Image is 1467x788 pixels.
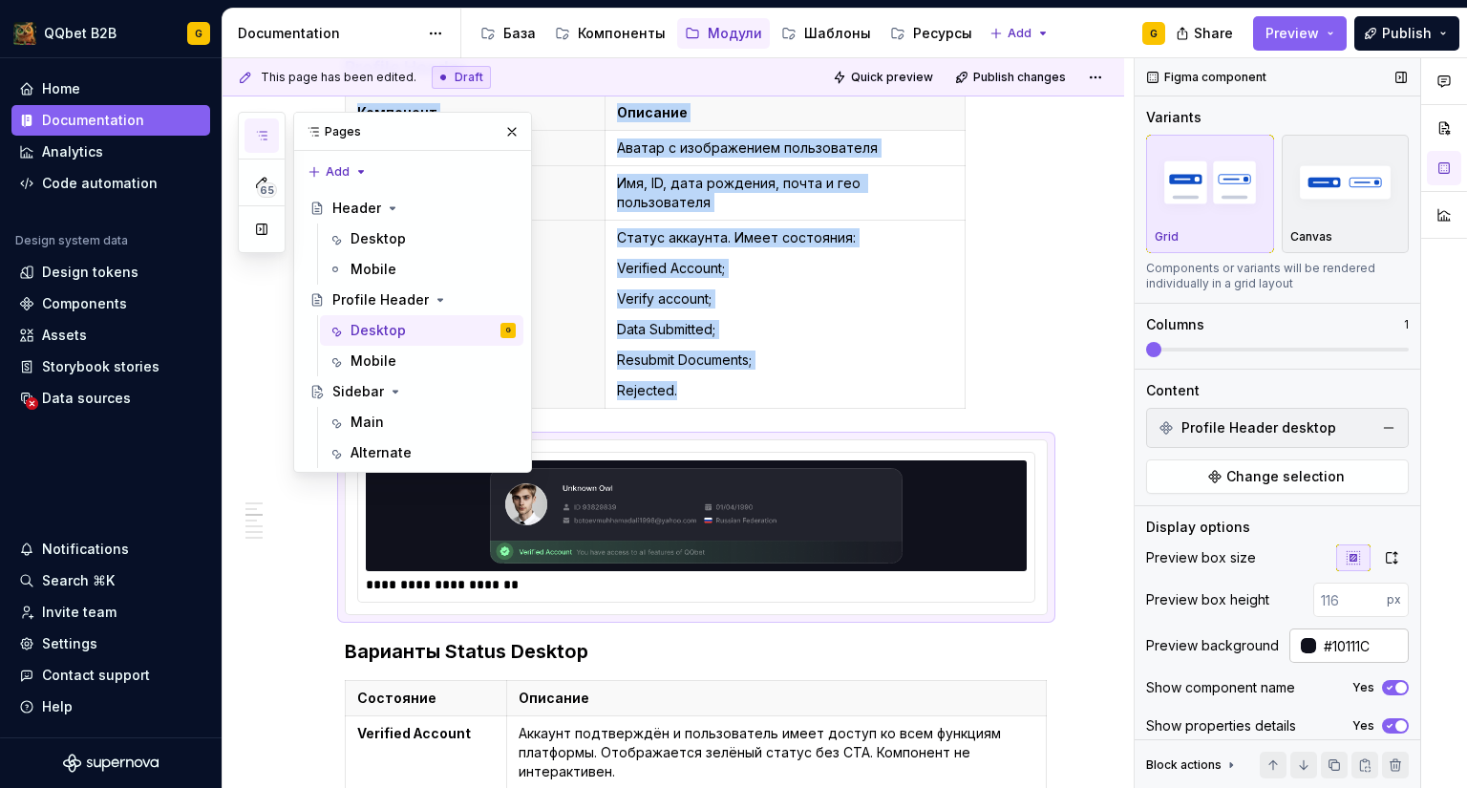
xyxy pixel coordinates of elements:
div: G [1150,26,1158,41]
a: Модули [677,18,770,49]
span: Add [326,164,350,180]
div: Design tokens [42,263,138,282]
button: Change selection [1146,459,1409,494]
span: Change selection [1226,467,1345,486]
label: Yes [1352,680,1374,695]
div: Display options [1146,518,1250,537]
div: Search ⌘K [42,571,115,590]
a: Assets [11,320,210,351]
p: Canvas [1290,229,1332,245]
p: Имя, ID, дата рождения, почта и гео пользователя [617,174,953,212]
a: Invite team [11,597,210,628]
button: Publish [1354,16,1459,51]
p: Rejected. [617,381,953,400]
button: placeholderCanvas [1282,135,1410,253]
div: Preview background [1146,636,1279,655]
div: Show properties details [1146,716,1296,735]
div: QQbet B2B [44,24,117,43]
a: Analytics [11,137,210,167]
p: Verify account; [617,289,953,309]
span: Add [1008,26,1031,41]
div: Settings [42,634,97,653]
div: Pages [294,113,531,151]
span: Preview [1265,24,1319,43]
p: Описание [519,689,1034,708]
div: Components or variants will be rendered individually in a grid layout [1146,261,1409,291]
span: Publish changes [973,70,1066,85]
button: Help [11,692,210,722]
button: QQbet B2BG [4,12,218,53]
a: Ресурсы [882,18,980,49]
div: Documentation [238,24,418,43]
div: Home [42,79,80,98]
span: 65 [257,182,277,198]
div: Ресурсы [913,24,972,43]
div: Data sources [42,389,131,408]
p: px [1387,592,1401,607]
div: Storybook stories [42,357,159,376]
strong: Verified Account [357,725,471,741]
a: Компоненты [547,18,673,49]
span: This page has been edited. [261,70,416,85]
span: Profile Header desktop [1181,418,1336,437]
button: placeholderGrid [1146,135,1274,253]
div: Code automation [42,174,158,193]
img: placeholder [1290,147,1401,217]
div: Block actions [1146,757,1222,773]
a: Header [302,193,523,224]
span: Draft [455,70,483,85]
p: Resubmit Documents; [617,351,953,370]
input: 116 [1313,583,1387,617]
div: Preview box height [1146,590,1269,609]
div: Documentation [42,111,144,130]
div: Profile Header [332,290,429,309]
div: Design system data [15,233,128,248]
div: Analytics [42,142,103,161]
p: Data Submitted; [617,320,953,339]
div: Page tree [302,193,523,468]
a: Sidebar [302,376,523,407]
button: Notifications [11,534,210,564]
button: Share [1166,16,1245,51]
div: Модули [708,24,762,43]
div: Contact support [42,666,150,685]
a: Alternate [320,437,523,468]
div: Profile Header desktop [1151,413,1404,443]
svg: Supernova Logo [63,754,159,773]
div: Help [42,697,73,716]
div: Invite team [42,603,117,622]
p: Аккаунт подтверждён и пользователь имеет доступ ко всем функциям платформы. Отображается зелёный ... [519,724,1034,781]
a: Design tokens [11,257,210,288]
div: Notifications [42,540,129,559]
a: Code automation [11,168,210,199]
a: Profile Header [302,285,523,315]
input: Auto [1316,628,1409,663]
div: G [506,321,511,340]
div: Компоненты [578,24,666,43]
div: Sidebar [332,382,384,401]
button: Preview [1253,16,1347,51]
a: Components [11,288,210,319]
div: База [503,24,536,43]
a: DesktopG [320,315,523,346]
div: Show component name [1146,678,1295,697]
p: Grid [1155,229,1179,245]
a: Main [320,407,523,437]
img: placeholder [1155,147,1265,217]
div: Header [332,199,381,218]
a: Documentation [11,105,210,136]
div: Desktop [351,321,406,340]
div: Assets [42,326,87,345]
a: Desktop [320,224,523,254]
a: Mobile [320,346,523,376]
div: Desktop [351,229,406,248]
div: Mobile [351,260,396,279]
span: Share [1194,24,1233,43]
h3: Варианты Status Desktop [345,638,1048,665]
p: Описание [617,103,953,122]
p: Компонент [357,103,593,122]
p: Статус аккаунта. Имеет состояния: [617,228,953,247]
div: Mobile [351,351,396,371]
a: База [473,18,543,49]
